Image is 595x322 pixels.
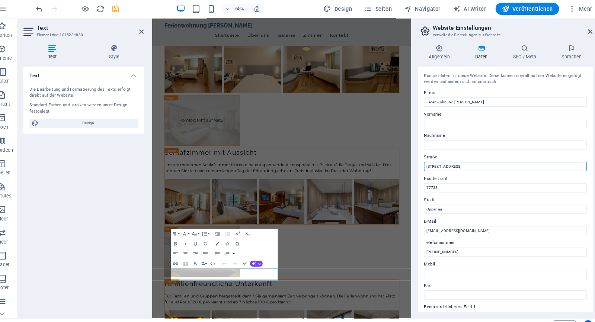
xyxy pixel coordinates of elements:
[565,6,589,13] span: Mehr
[450,3,489,15] button: AI Writer
[562,3,592,15] button: Mehr
[42,85,147,97] div: Die Bearbeitung und Formatierung des Texts erfolgt direkt auf der Website.
[425,71,583,84] div: Kontaktdaten für diese Website. Diese können überall auf der Website eingefügt werden und ändern ...
[239,223,248,233] button: Superscript
[198,233,207,242] button: Underline (⌘U)
[188,242,198,252] button: Align Center
[7,255,22,261] p: Header
[36,44,95,59] h4: Text
[208,233,217,242] button: Strikethrough
[38,312,224,321] nav: breadcrumb
[425,87,583,96] label: Firma
[238,242,242,252] button: Ordered List
[327,6,355,13] span: Design
[229,5,255,14] button: 65%
[403,3,444,15] button: Navigator
[552,312,571,321] span: Code
[121,5,130,14] button: save
[198,252,207,262] button: Clear Formatting
[495,3,556,15] button: Veröffentlichen
[425,191,583,200] label: Stadt
[9,210,21,216] p: Bilder
[95,44,153,59] h4: Style
[67,312,132,321] span: . footer .preset-footer-bragi-v3-default
[208,223,217,233] button: Line Height
[150,312,171,321] span: Klick zum Auswählen. Doppelklick zum Bearbeiten
[229,233,239,242] button: Icons
[236,252,246,262] button: Redo (⌘⇧Z)
[425,170,583,179] label: Postleitzahl
[215,312,224,321] span: Klick zum Auswählen. Doppelklick zum Bearbeiten
[256,254,268,260] button: AI
[208,242,217,252] button: Align Justify
[229,242,238,252] button: Ordered List
[4,144,26,149] p: Akkordeon
[434,25,589,31] h2: Website-Einstellungen
[188,233,198,242] button: Italic (⌘I)
[135,314,138,318] i: Dieses Element ist ein anpassbares Preset
[364,3,397,15] button: Seiten
[106,5,115,14] button: reload
[6,54,25,60] p: Elemente
[179,242,188,252] button: Align Left
[419,44,464,59] h4: Allgemein
[173,312,203,321] span: . footer-bragi-box
[42,100,147,112] div: Standard-Farben und -größen werden unter Design festgelegt.
[324,3,358,15] button: Design
[36,65,153,79] h4: Text
[249,223,258,233] button: Subscript
[42,116,147,125] button: Design
[263,255,266,258] span: AI
[9,233,21,239] p: Slider
[220,242,229,252] button: Unordered List
[246,252,255,262] button: Confirm (⌘+⏎)
[49,25,153,31] h2: Text
[425,274,583,283] label: Fax
[464,44,501,59] h4: Daten
[425,295,583,304] label: Benutzerdefiniertes Feld 1
[188,223,198,233] button: Font Family
[47,5,55,14] button: undo
[121,5,130,14] i: Save (Ctrl+S)
[536,313,537,319] span: :
[8,277,22,283] p: Footer
[229,223,239,233] button: Decrease Indent
[5,32,25,38] p: Favoriten
[500,6,550,13] span: Veröffentlichen
[106,5,115,14] i: Seite neu laden
[227,252,236,262] button: Undo (⌘Z)
[220,233,229,242] button: Colors
[580,312,589,321] button: Usercentrics
[91,5,100,14] button: Klicke hier, um den Vorschau-Modus zu verlassen
[425,232,583,241] label: Telefonnummer
[47,5,55,14] i: Rückgängig: Marker ändern (Strg+Z)
[324,3,358,15] div: Design (Strg+Alt+Y)
[6,312,26,321] a: Klick, um Auswahl aufzuheben. Doppelklick öffnet Seitenverwaltung
[179,252,188,262] button: Insert Link
[425,107,583,116] label: Vorname
[220,223,229,233] button: Increase Indent
[198,242,207,252] button: Align Right
[259,6,266,13] i: Bei Größenänderung Zoomstufe automatisch an das gewählte Gerät anpassen.
[453,6,486,13] span: AI Writer
[240,5,252,14] h6: 65%
[425,128,583,137] label: Nachname
[239,233,248,242] button: Special Characters
[523,312,543,321] h6: Session-Zeit
[425,212,583,220] label: E-Mail
[188,252,198,262] button: Insert Table
[179,223,188,233] button: Paragraph Format
[367,6,394,13] span: Seiten
[7,77,23,83] p: Spalten
[531,312,543,321] span: 00 00
[53,116,145,125] span: Design
[208,252,214,262] button: Data Bindings
[179,233,188,242] button: Bold (⌘B)
[49,31,138,38] h3: Element #ed-1015234830
[425,253,583,262] label: Mobil
[7,99,23,105] p: Content
[425,149,583,158] label: Straße
[549,312,574,321] button: Code
[38,312,64,321] span: Klick zum Auswählen. Doppelklick zum Bearbeiten
[198,223,207,233] button: Font Size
